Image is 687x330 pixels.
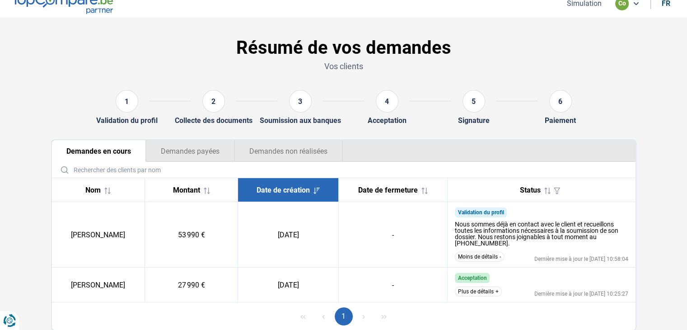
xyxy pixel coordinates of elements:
[455,221,628,246] div: Nous sommes déjà en contact avec le client et recueillons toutes les informations nécessaires à l...
[56,162,632,178] input: Rechercher des clients par nom
[145,202,238,268] td: 53 990 €
[145,268,238,302] td: 27 990 €
[202,90,225,113] div: 2
[52,268,145,302] td: [PERSON_NAME]
[520,186,541,194] span: Status
[146,140,234,162] button: Demandes payées
[375,307,393,325] button: Last Page
[358,186,418,194] span: Date de fermeture
[458,116,490,125] div: Signature
[549,90,572,113] div: 6
[458,275,486,281] span: Acceptation
[455,252,504,262] button: Moins de détails
[51,61,636,72] p: Vos clients
[257,186,310,194] span: Date de création
[85,186,101,194] span: Nom
[51,37,636,59] h1: Résumé de vos demandes
[368,116,407,125] div: Acceptation
[355,307,373,325] button: Next Page
[260,116,341,125] div: Soumission aux banques
[314,307,332,325] button: Previous Page
[335,307,353,325] button: Page 1
[534,256,628,262] div: Dernière mise à jour le [DATE] 10:58:04
[173,186,200,194] span: Montant
[116,90,138,113] div: 1
[289,90,312,113] div: 3
[234,140,343,162] button: Demandes non réalisées
[458,209,504,216] span: Validation du profil
[52,140,146,162] button: Demandes en cours
[376,90,398,113] div: 4
[455,287,502,297] button: Plus de détails
[238,268,339,302] td: [DATE]
[463,90,485,113] div: 5
[96,116,158,125] div: Validation du profil
[238,202,339,268] td: [DATE]
[175,116,252,125] div: Collecte des documents
[534,291,628,297] div: Dernière mise à jour le [DATE] 10:25:27
[339,202,448,268] td: -
[294,307,312,325] button: First Page
[52,202,145,268] td: [PERSON_NAME]
[339,268,448,302] td: -
[545,116,576,125] div: Paiement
